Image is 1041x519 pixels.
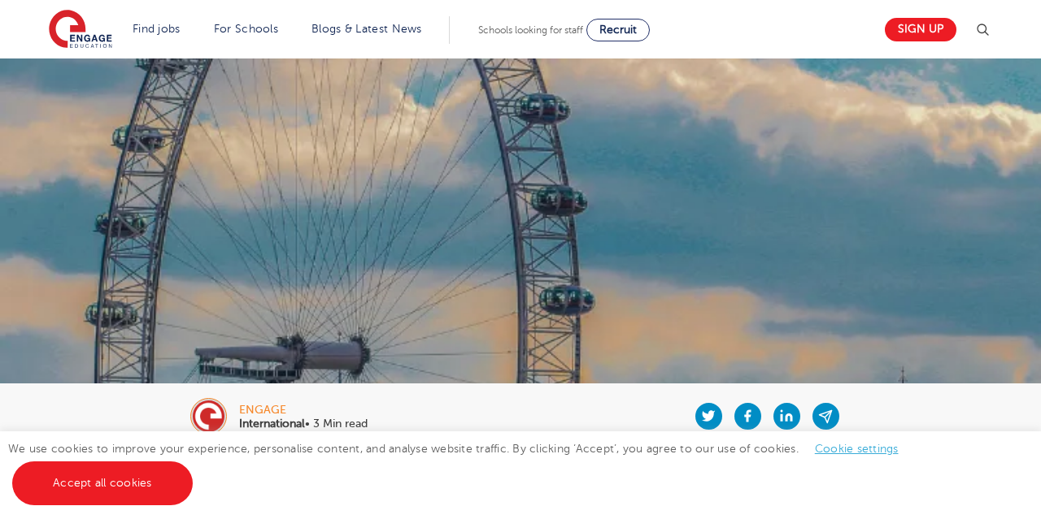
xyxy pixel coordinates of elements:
[8,443,915,489] span: We use cookies to improve your experience, personalise content, and analyse website traffic. By c...
[586,19,650,41] a: Recruit
[815,443,899,455] a: Cookie settings
[478,24,583,36] span: Schools looking for staff
[239,418,368,430] p: • 3 Min read
[239,404,368,416] div: engage
[133,23,181,35] a: Find jobs
[885,18,956,41] a: Sign up
[49,10,112,50] img: Engage Education
[311,23,422,35] a: Blogs & Latest News
[599,24,637,36] span: Recruit
[214,23,278,35] a: For Schools
[12,461,193,505] a: Accept all cookies
[239,417,305,430] b: International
